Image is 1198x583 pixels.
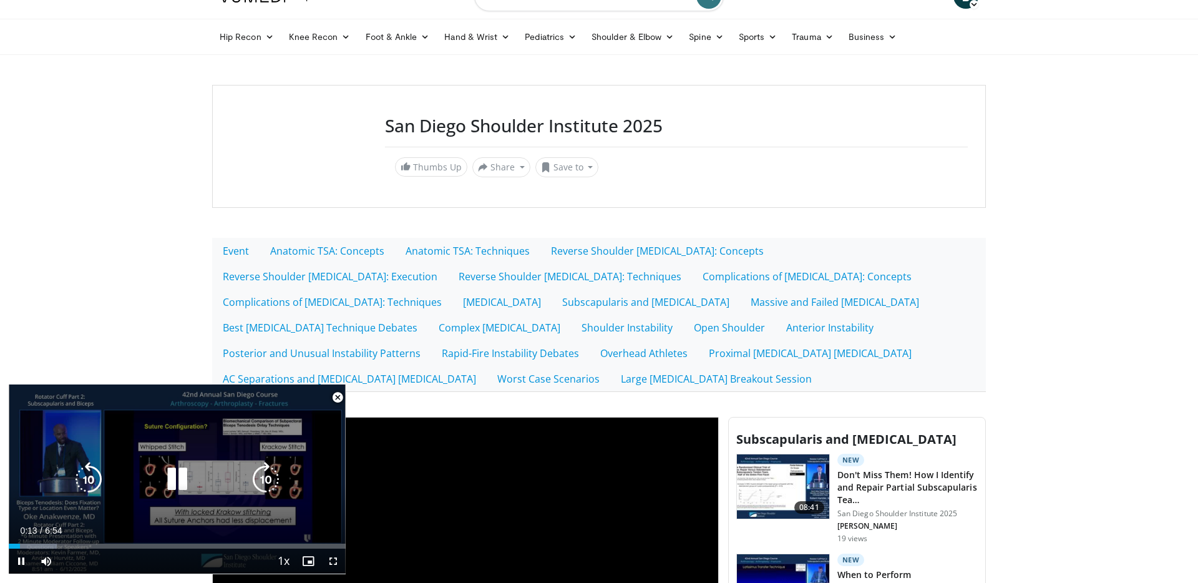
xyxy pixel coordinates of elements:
a: Posterior and Unusual Instability Patterns [212,340,431,366]
a: Reverse Shoulder [MEDICAL_DATA]: Concepts [540,238,774,264]
a: Hip Recon [212,24,281,49]
a: Shoulder Instability [571,315,683,341]
a: Rapid-Fire Instability Debates [431,340,590,366]
a: Overhead Athletes [590,340,698,366]
button: Fullscreen [321,549,346,574]
a: Complications of [MEDICAL_DATA]: Techniques [212,289,452,315]
button: Mute [34,549,59,574]
button: Save to [535,157,599,177]
span: Subscapularis and [MEDICAL_DATA] [736,431,957,448]
span: 6:54 [45,526,62,536]
span: 08:41 [794,501,824,514]
button: Playback Rate [271,549,296,574]
a: Worst Case Scenarios [487,366,610,392]
button: Close [325,385,350,411]
a: Business [841,24,905,49]
a: Shoulder & Elbow [584,24,681,49]
a: Anterior Instability [776,315,884,341]
p: San Diego Shoulder Institute 2025 [837,509,978,519]
button: Pause [9,549,34,574]
a: Hand & Wrist [437,24,517,49]
a: Complications of [MEDICAL_DATA]: Concepts [692,263,922,290]
a: Best [MEDICAL_DATA] Technique Debates [212,315,428,341]
a: Reverse Shoulder [MEDICAL_DATA]: Techniques [448,263,692,290]
a: Pediatrics [517,24,584,49]
p: [PERSON_NAME] [837,521,978,531]
a: Anatomic TSA: Techniques [395,238,540,264]
h3: San Diego Shoulder Institute 2025 [385,115,968,137]
a: 08:41 New Don't Miss Them! How I Identify and Repair Partial Subscapularis Tea… San Diego Shoulde... [736,454,978,544]
p: New [837,554,865,566]
a: Anatomic TSA: Concepts [260,238,395,264]
a: [MEDICAL_DATA] [452,289,552,315]
p: New [837,454,865,466]
a: AC Separations and [MEDICAL_DATA] [MEDICAL_DATA] [212,366,487,392]
a: Proximal [MEDICAL_DATA] [MEDICAL_DATA] [698,340,922,366]
video-js: Video Player [9,385,346,574]
div: Progress Bar [9,544,346,549]
a: Reverse Shoulder [MEDICAL_DATA]: Execution [212,263,448,290]
span: 0:13 [20,526,37,536]
a: Spine [681,24,731,49]
h3: Don't Miss Them! How I Identify and Repair Partial Subscapularis Tea… [837,469,978,506]
button: Enable picture-in-picture mode [296,549,321,574]
a: Large [MEDICAL_DATA] Breakout Session [610,366,822,392]
a: Event [212,238,260,264]
a: Subscapularis and [MEDICAL_DATA] [552,289,740,315]
a: Massive and Failed [MEDICAL_DATA] [740,289,930,315]
button: Share [472,157,530,177]
a: Open Shoulder [683,315,776,341]
img: 43ddb0dd-e776-4a3c-93ea-be328d930595.150x105_q85_crop-smart_upscale.jpg [737,454,829,519]
a: Knee Recon [281,24,358,49]
a: Trauma [784,24,841,49]
p: 19 views [837,534,868,544]
span: / [40,526,42,536]
a: Sports [731,24,785,49]
a: Foot & Ankle [358,24,437,49]
a: Thumbs Up [395,157,467,177]
a: Complex [MEDICAL_DATA] [428,315,571,341]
